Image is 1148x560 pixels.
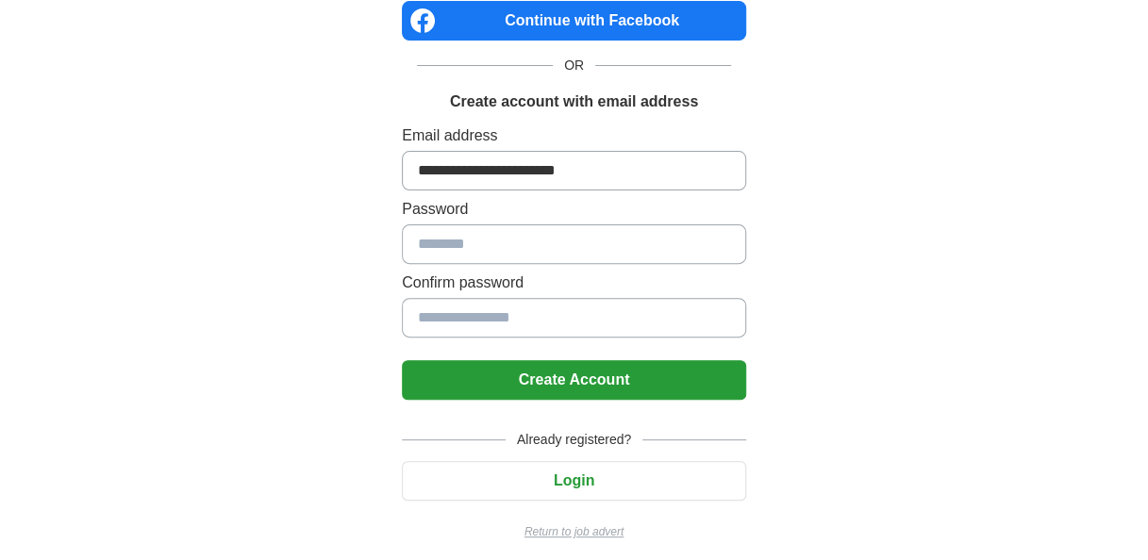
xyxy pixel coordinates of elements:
a: Return to job advert [402,523,746,540]
label: Email address [402,124,746,147]
h1: Create account with email address [450,91,698,113]
a: Continue with Facebook [402,1,746,41]
button: Create Account [402,360,746,400]
span: OR [553,56,595,75]
label: Confirm password [402,272,746,294]
label: Password [402,198,746,221]
span: Already registered? [506,430,642,450]
a: Login [402,472,746,488]
button: Login [402,461,746,501]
